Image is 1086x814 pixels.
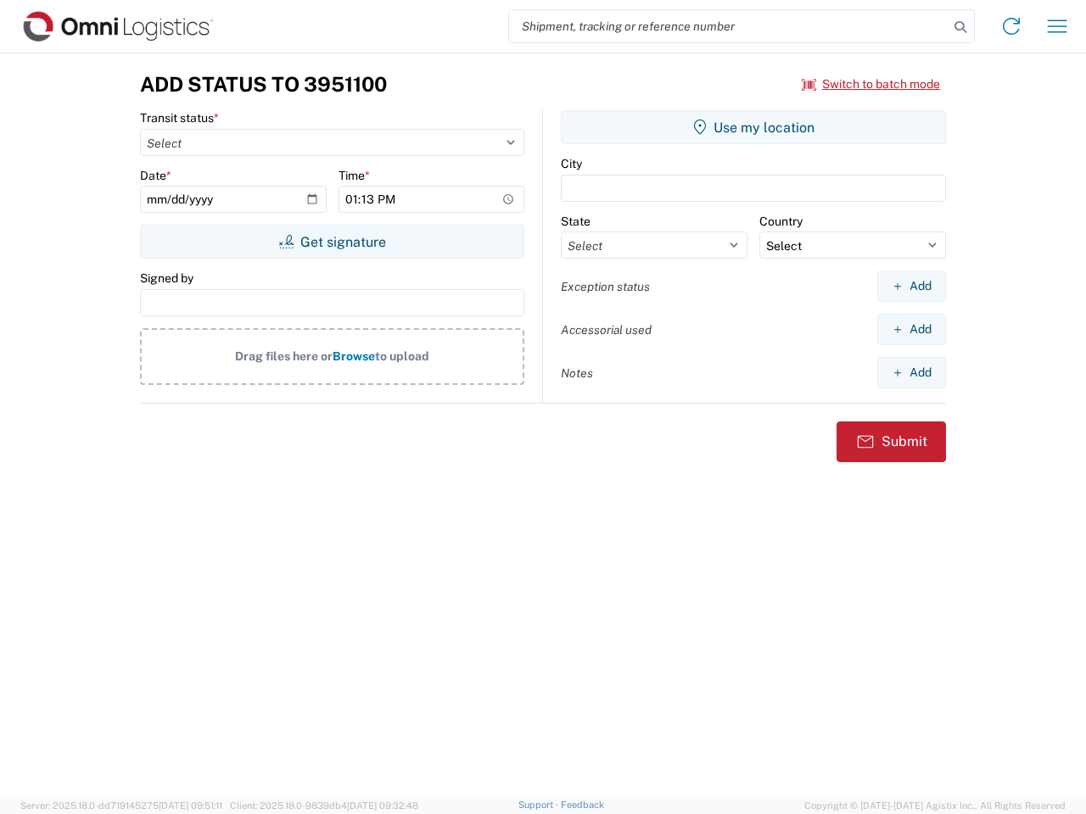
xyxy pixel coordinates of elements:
[140,110,219,125] label: Transit status
[561,365,593,381] label: Notes
[877,314,946,345] button: Add
[20,800,222,811] span: Server: 2025.18.0-dd719145275
[759,214,803,229] label: Country
[230,800,418,811] span: Client: 2025.18.0-9839db4
[347,800,418,811] span: [DATE] 09:32:48
[561,110,946,144] button: Use my location
[140,270,193,286] label: Signed by
[140,168,171,183] label: Date
[518,800,561,810] a: Support
[561,214,591,229] label: State
[877,357,946,388] button: Add
[561,156,582,171] label: City
[802,70,940,98] button: Switch to batch mode
[561,322,652,337] label: Accessorial used
[877,270,946,302] button: Add
[159,800,222,811] span: [DATE] 09:51:11
[561,279,650,294] label: Exception status
[140,72,387,97] h3: Add Status to 3951100
[333,349,375,363] span: Browse
[804,798,1066,813] span: Copyright © [DATE]-[DATE] Agistix Inc., All Rights Reserved
[509,10,949,42] input: Shipment, tracking or reference number
[375,349,429,363] span: to upload
[339,168,370,183] label: Time
[837,421,946,462] button: Submit
[140,225,524,259] button: Get signature
[235,349,333,363] span: Drag files here or
[561,800,604,810] a: Feedback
